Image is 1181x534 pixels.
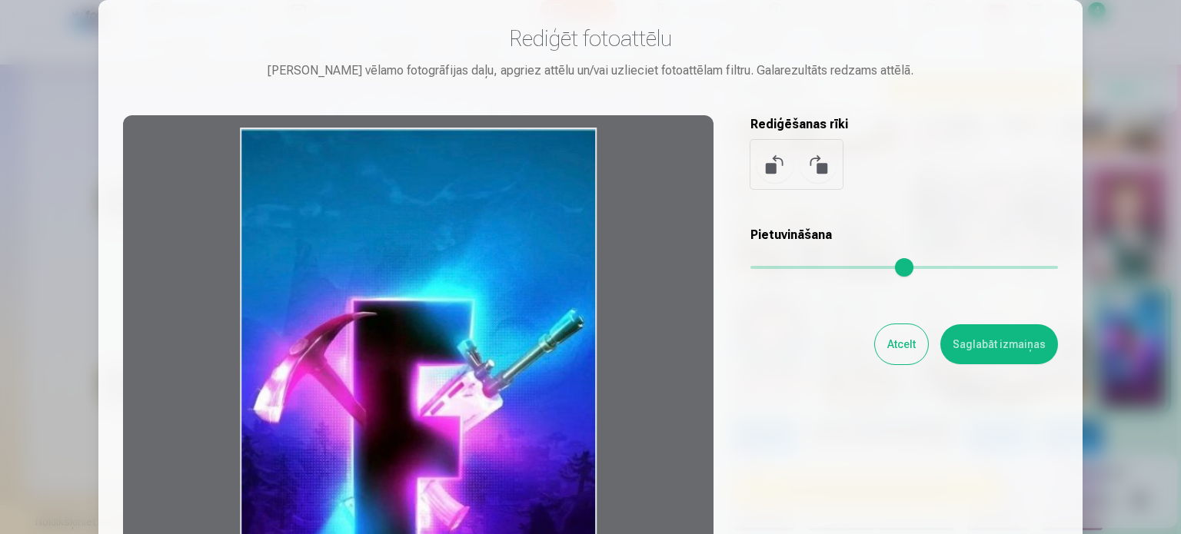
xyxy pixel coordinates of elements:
[750,226,1058,244] h5: Pietuvināšana
[750,115,1058,134] h5: Rediģēšanas rīki
[123,25,1058,52] h3: Rediģēt fotoattēlu
[123,61,1058,80] div: [PERSON_NAME] vēlamo fotogrāfijas daļu, apgriez attēlu un/vai uzlieciet fotoattēlam filtru. Galar...
[940,324,1058,364] button: Saglabāt izmaiņas
[875,324,928,364] button: Atcelt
